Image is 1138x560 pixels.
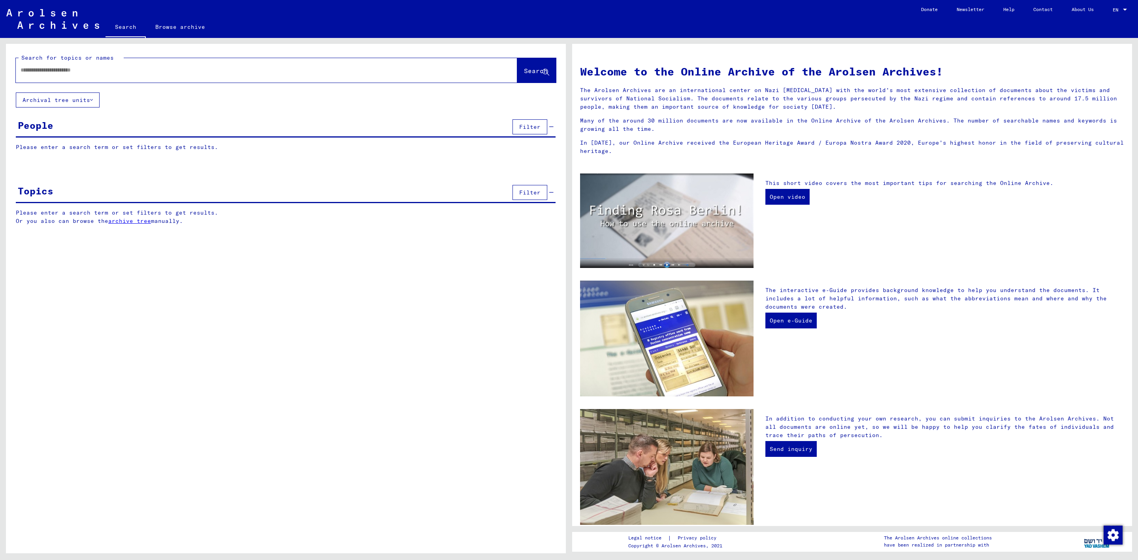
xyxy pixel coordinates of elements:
[146,17,215,36] a: Browse archive
[16,92,100,107] button: Archival tree units
[580,63,1124,80] h1: Welcome to the Online Archive of the Arolsen Archives!
[21,54,114,61] mat-label: Search for topics or names
[1113,7,1121,13] span: EN
[628,534,726,542] div: |
[580,173,754,268] img: video.jpg
[580,409,754,525] img: inquiries.jpg
[18,184,53,198] div: Topics
[6,9,99,29] img: Arolsen_neg.svg
[765,286,1124,311] p: The interactive e-Guide provides background knowledge to help you understand the documents. It in...
[580,281,754,396] img: eguide.jpg
[765,179,1124,187] p: This short video covers the most important tips for searching the Online Archive.
[16,143,556,151] p: Please enter a search term or set filters to get results.
[765,441,817,457] a: Send inquiry
[765,415,1124,439] p: In addition to conducting your own research, you can submit inquiries to the Arolsen Archives. No...
[517,58,556,83] button: Search
[884,541,992,549] p: have been realized in partnership with
[1104,526,1123,545] img: Change consent
[884,534,992,541] p: The Arolsen Archives online collections
[106,17,146,38] a: Search
[108,217,151,224] a: archive tree
[580,117,1124,133] p: Many of the around 30 million documents are now available in the Online Archive of the Arolsen Ar...
[18,118,53,132] div: People
[628,534,668,542] a: Legal notice
[519,189,541,196] span: Filter
[765,189,810,205] a: Open video
[524,67,548,75] span: Search
[580,139,1124,155] p: In [DATE], our Online Archive received the European Heritage Award / Europa Nostra Award 2020, Eu...
[580,86,1124,111] p: The Arolsen Archives are an international center on Nazi [MEDICAL_DATA] with the world’s most ext...
[519,123,541,130] span: Filter
[512,185,547,200] button: Filter
[671,534,726,542] a: Privacy policy
[765,313,817,328] a: Open e-Guide
[628,542,726,549] p: Copyright © Arolsen Archives, 2021
[512,119,547,134] button: Filter
[1082,532,1112,551] img: yv_logo.png
[16,209,556,225] p: Please enter a search term or set filters to get results. Or you also can browse the manually.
